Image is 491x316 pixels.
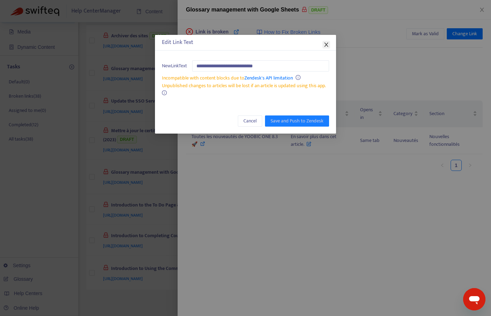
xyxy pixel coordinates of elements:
span: info-circle [296,75,301,80]
div: Edit Link Text [162,38,329,47]
span: info-circle [162,90,167,95]
iframe: Button to launch messaging window [463,288,485,310]
span: close [324,42,329,47]
span: New Link Text [162,62,187,70]
button: Save and Push to Zendesk [265,115,329,127]
span: Unpublished changes to articles will be lost if an article is updated using this app. [162,82,326,90]
span: Cancel [243,117,257,125]
button: Cancel [238,115,262,127]
button: Close [322,41,330,48]
a: Zendesk's API limitation [244,74,293,82]
span: Incompatible with content blocks due to [162,74,293,82]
